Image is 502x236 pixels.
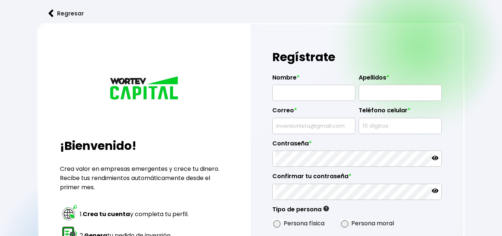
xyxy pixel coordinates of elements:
label: Apellidos [359,74,442,85]
strong: Crea tu cuenta [83,210,130,218]
img: gfR76cHglkPwleuBLjWdxeZVvX9Wp6JBDmjRYY8JYDQn16A2ICN00zLTgIroGa6qie5tIuWH7V3AapTKqzv+oMZsGfMUqL5JM... [323,206,329,211]
img: logo_wortev_capital [108,75,182,102]
input: 10 dígitos [362,118,438,134]
label: Contraseña [272,140,442,151]
label: Correo [272,107,355,118]
p: Crea valor en empresas emergentes y crece tu dinero. Recibe tus rendimientos automáticamente desd... [60,164,229,192]
img: flecha izquierda [49,10,54,17]
img: paso 1 [61,204,78,221]
label: Persona física [284,219,324,228]
label: Nombre [272,74,355,85]
label: Persona moral [351,219,394,228]
label: Tipo de persona [272,206,329,217]
label: Teléfono celular [359,107,442,118]
td: 1. y completa tu perfil. [79,204,190,224]
button: Regresar [37,4,95,23]
h2: ¡Bienvenido! [60,137,229,155]
a: flecha izquierdaRegresar [37,4,464,23]
label: Confirmar tu contraseña [272,173,442,184]
input: inversionista@gmail.com [276,118,352,134]
h1: Regístrate [272,46,442,68]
